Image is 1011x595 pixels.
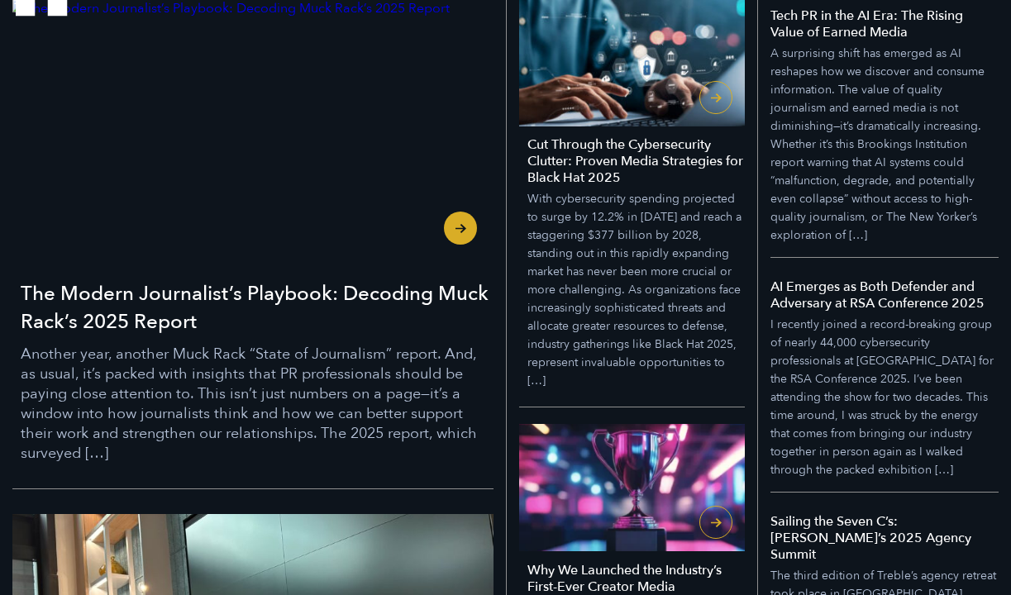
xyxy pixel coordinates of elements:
img: Why We Launched the Industry’s First-Ever Creator Media Leaderboard: A Ranking of the Top Indepen... [519,424,746,551]
a: AI Emerges as Both Defender and Adversary at RSA Conference 2025 [770,258,999,493]
a: Tech PR in the AI Era: The Rising Value of Earned Media [770,7,999,258]
p: A surprising shift has emerged as AI reshapes how we discover and consume information. The value ... [770,45,999,245]
p: With cybersecurity spending projected to surge by 12.2% in [DATE] and reach a staggering $377 bil... [527,190,746,390]
h4: Cut Through the Cybersecurity Clutter: Proven Media Strategies for Black Hat 2025 [527,136,746,186]
p: Another year, another Muck Rack “State of Journalism” report. And, as usual, it’s packed with ins... [21,345,494,464]
h3: The Modern Journalist’s Playbook: Decoding Muck Rack’s 2025 Report [21,280,494,336]
h5: Sailing the Seven C’s: [PERSON_NAME]’s 2025 Agency Summit [770,513,999,563]
p: I recently joined a record-breaking group of nearly 44,000 cybersecurity professionals at [GEOGRA... [770,316,999,479]
h5: AI Emerges as Both Defender and Adversary at RSA Conference 2025 [770,278,999,312]
h5: Tech PR in the AI Era: The Rising Value of Earned Media [770,7,999,40]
